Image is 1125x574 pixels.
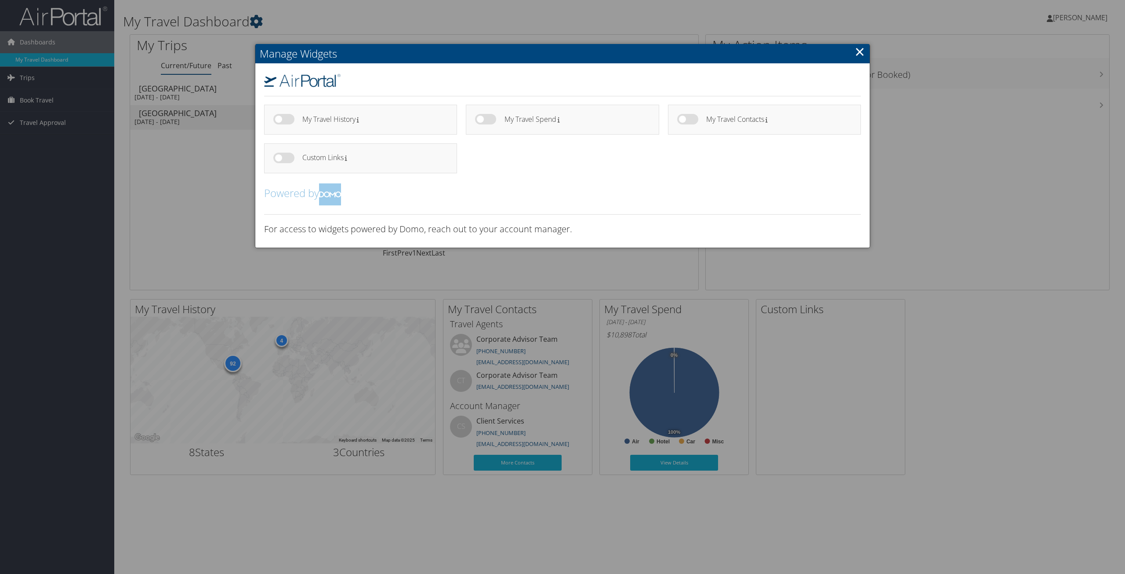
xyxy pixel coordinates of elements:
h4: My Travel History [302,116,441,123]
img: airportal-logo.png [264,74,341,87]
h4: My Travel Spend [504,116,643,123]
h3: For access to widgets powered by Domo, reach out to your account manager. [264,223,861,235]
img: domo-logo.png [319,183,341,205]
h4: My Travel Contacts [706,116,845,123]
a: Close [855,43,865,60]
h2: Powered by [264,183,861,205]
h4: Custom Links [302,154,441,161]
h2: Manage Widgets [255,44,870,63]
